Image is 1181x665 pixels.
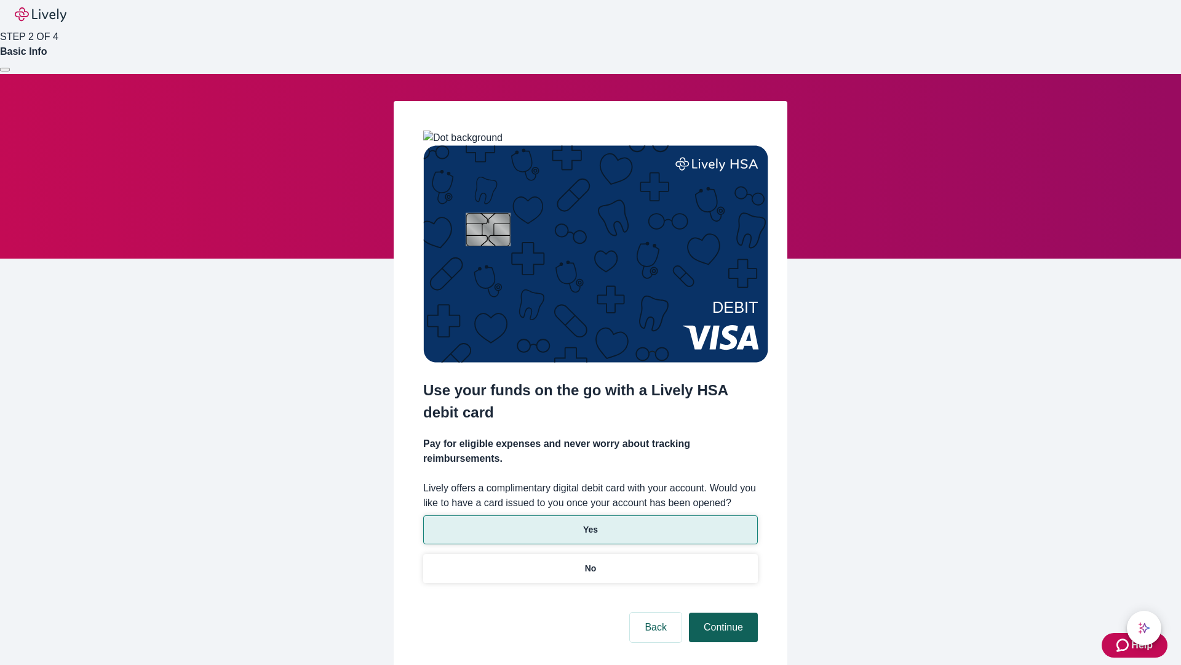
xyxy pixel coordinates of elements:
button: chat [1127,611,1161,645]
img: Debit card [423,145,768,363]
svg: Lively AI Assistant [1138,622,1150,634]
button: Continue [689,613,758,642]
button: Zendesk support iconHelp [1102,633,1167,658]
button: Back [630,613,682,642]
img: Dot background [423,131,503,145]
p: Yes [583,523,598,536]
h2: Use your funds on the go with a Lively HSA debit card [423,379,758,424]
label: Lively offers a complimentary digital debit card with your account. Would you like to have a card... [423,481,758,510]
span: Help [1131,638,1153,653]
h4: Pay for eligible expenses and never worry about tracking reimbursements. [423,437,758,466]
button: No [423,554,758,583]
button: Yes [423,515,758,544]
p: No [585,562,597,575]
svg: Zendesk support icon [1116,638,1131,653]
img: Lively [15,7,66,22]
